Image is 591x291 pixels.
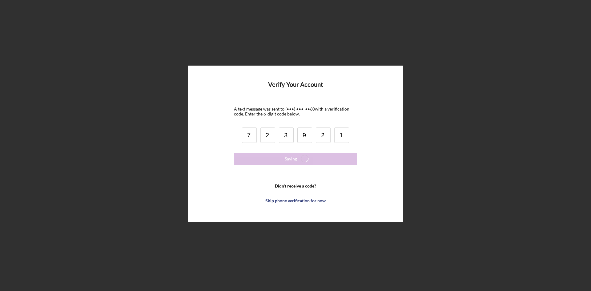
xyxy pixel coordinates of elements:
h4: Verify Your Account [268,81,323,97]
button: Skip phone verification for now [234,195,357,207]
div: Saving [285,153,297,165]
b: Didn't receive a code? [275,184,316,188]
a: Skip phone verification for now [234,192,357,207]
button: Saving [234,153,357,165]
div: A text message was sent to (•••) •••-•• 60 with a verification code. Enter the 6-digit code below. [234,107,357,116]
div: Skip phone verification for now [265,195,326,207]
